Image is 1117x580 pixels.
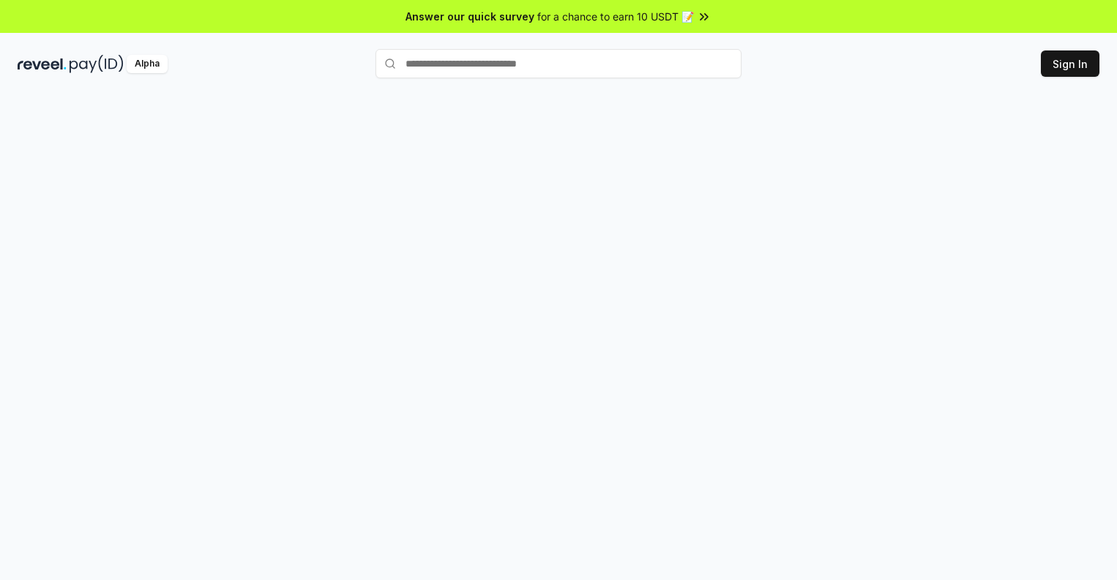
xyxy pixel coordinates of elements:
[70,55,124,73] img: pay_id
[127,55,168,73] div: Alpha
[18,55,67,73] img: reveel_dark
[537,9,694,24] span: for a chance to earn 10 USDT 📝
[1041,50,1099,77] button: Sign In
[406,9,534,24] span: Answer our quick survey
